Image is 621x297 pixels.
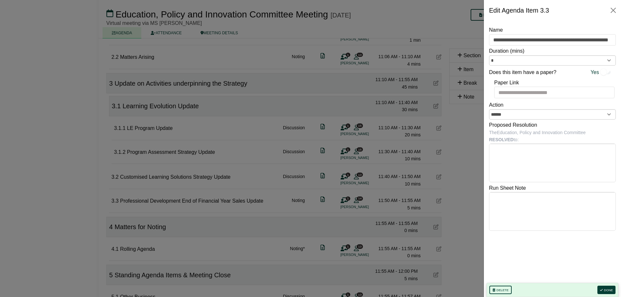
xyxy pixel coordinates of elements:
[608,5,618,16] button: Close
[489,137,514,142] b: RESOLVED
[494,79,519,87] label: Paper Link
[489,286,512,294] button: Delete
[489,129,616,143] div: The Education, Policy and Innovation Committee to:
[591,68,599,77] span: Yes
[489,101,503,109] label: Action
[489,184,526,192] label: Run Sheet Note
[489,121,537,129] label: Proposed Resolution
[489,26,503,34] label: Name
[489,5,549,16] div: Edit Agenda Item 3.3
[489,68,556,77] label: Does this item have a paper?
[597,286,616,294] button: Done
[489,47,524,55] label: Duration (mins)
